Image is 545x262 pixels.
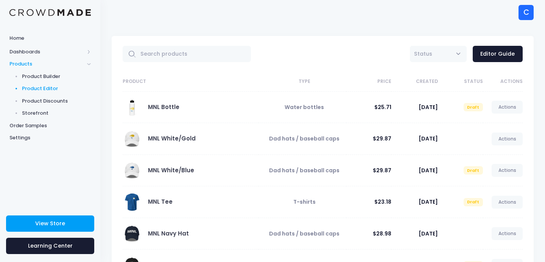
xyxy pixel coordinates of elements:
[373,230,391,237] span: $28.98
[22,73,91,80] span: Product Builder
[269,230,339,237] span: Dad hats / baseball caps
[9,134,91,142] span: Settings
[410,46,467,62] span: Status
[9,9,91,16] img: Logo
[148,229,189,237] a: MNL Navy Hat
[419,230,438,237] span: [DATE]
[519,5,534,20] div: C
[269,167,339,174] span: Dad hats / baseball caps
[148,198,173,206] a: MNL Tee
[419,167,438,174] span: [DATE]
[22,85,91,92] span: Product Editor
[148,166,194,174] a: MNL White/Blue
[373,167,391,174] span: $29.87
[6,238,94,254] a: Learning Center
[492,133,523,145] a: Actions
[419,198,438,206] span: [DATE]
[9,34,91,42] span: Home
[464,103,483,111] span: Draft
[492,164,523,177] a: Actions
[35,220,65,227] span: View Store
[258,72,346,92] th: Type: activate to sort column ascending
[293,198,316,206] span: T-shirts
[148,103,179,111] a: MNL Bottle
[148,134,196,142] a: MNL White/Gold
[414,50,432,58] span: Status
[492,227,523,240] a: Actions
[9,60,84,68] span: Products
[464,198,483,206] span: Draft
[492,101,523,114] a: Actions
[373,135,391,142] span: $29.87
[374,198,391,206] span: $23.18
[28,242,73,250] span: Learning Center
[9,122,91,129] span: Order Samples
[391,72,438,92] th: Created: activate to sort column ascending
[285,103,324,111] span: Water bottles
[22,97,91,105] span: Product Discounts
[9,48,84,56] span: Dashboards
[123,46,251,62] input: Search products
[492,196,523,209] a: Actions
[473,46,523,62] a: Editor Guide
[483,72,523,92] th: Actions: activate to sort column ascending
[438,72,483,92] th: Status: activate to sort column ascending
[419,103,438,111] span: [DATE]
[6,215,94,232] a: View Store
[346,72,391,92] th: Price: activate to sort column ascending
[22,109,91,117] span: Storefront
[123,72,258,92] th: Product: activate to sort column ascending
[464,166,483,175] span: Draft
[374,103,391,111] span: $25.71
[419,135,438,142] span: [DATE]
[269,135,339,142] span: Dad hats / baseball caps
